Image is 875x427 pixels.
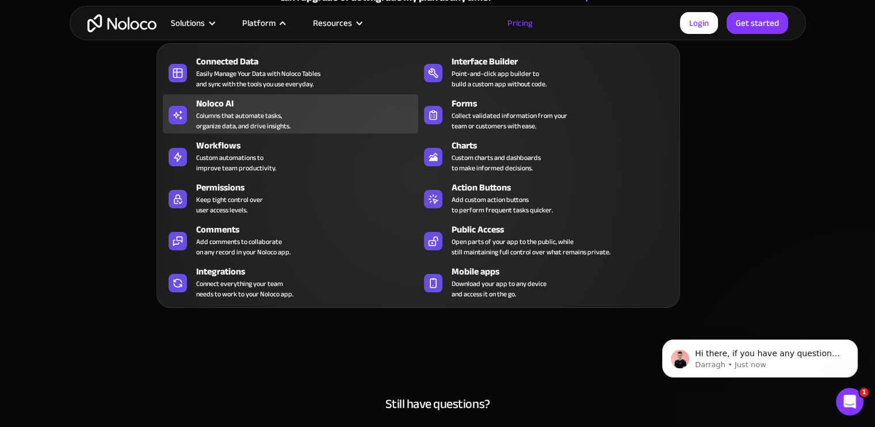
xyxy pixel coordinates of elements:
div: Resources [299,16,375,30]
div: Open parts of your app to the public, while still maintaining full control over what remains priv... [452,237,610,257]
a: ChartsCustom charts and dashboardsto make informed decisions. [418,136,674,176]
div: Collect validated information from your team or customers with ease. [452,110,567,131]
a: Get started [727,12,788,34]
div: Custom automations to improve team productivity. [196,152,276,173]
div: Comments [196,223,423,237]
a: PermissionsKeep tight control overuser access levels. [163,178,418,218]
div: Connect everything your team needs to work to your Noloco app. [196,279,293,299]
div: Interface Builder [452,55,679,68]
div: Add custom action buttons to perform frequent tasks quicker. [452,195,553,215]
nav: Platform [156,27,680,308]
div: Custom charts and dashboards to make informed decisions. [452,152,541,173]
div: Integrations [196,265,423,279]
div: Columns that automate tasks, organize data, and drive insights. [196,110,291,131]
div: Platform [242,16,276,30]
div: Resources [313,16,352,30]
div: Permissions [196,181,423,195]
span: Download your app to any device and access it on the go. [452,279,547,299]
iframe: Intercom notifications message [645,315,875,396]
a: Interface BuilderPoint-and-click app builder tobuild a custom app without code. [418,52,674,91]
div: Forms [452,97,679,110]
div: Point-and-click app builder to build a custom app without code. [452,68,547,89]
a: CommentsAdd comments to collaborateon any record in your Noloco app. [163,220,418,260]
div: Platform [228,16,299,30]
a: Connected DataEasily Manage Your Data with Noloco Tablesand sync with the tools you use everyday. [163,52,418,91]
a: Pricing [493,16,547,30]
div: Add comments to collaborate on any record in your Noloco app. [196,237,291,257]
a: home [87,14,156,32]
a: Noloco AIColumns that automate tasks,organize data, and drive insights. [163,94,418,134]
h4: Still have questions? [81,396,794,412]
div: Connected Data [196,55,423,68]
a: Action ButtonsAdd custom action buttonsto perform frequent tasks quicker. [418,178,674,218]
div: Mobile apps [452,265,679,279]
div: Noloco AI [196,97,423,110]
div: Solutions [171,16,205,30]
a: IntegrationsConnect everything your teamneeds to work to your Noloco app. [163,262,418,302]
iframe: Intercom live chat [836,388,863,415]
div: Workflows [196,139,423,152]
a: Public AccessOpen parts of your app to the public, whilestill maintaining full control over what ... [418,220,674,260]
div: Easily Manage Your Data with Noloco Tables and sync with the tools you use everyday. [196,68,320,89]
a: Login [680,12,718,34]
a: WorkflowsCustom automations toimprove team productivity. [163,136,418,176]
a: Mobile appsDownload your app to any deviceand access it on the go. [418,262,674,302]
span: 1 [859,388,869,397]
div: Public Access [452,223,679,237]
div: Keep tight control over user access levels. [196,195,263,215]
div: Action Buttons [452,181,679,195]
a: FormsCollect validated information from yourteam or customers with ease. [418,94,674,134]
div: Solutions [156,16,228,30]
div: Charts [452,139,679,152]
